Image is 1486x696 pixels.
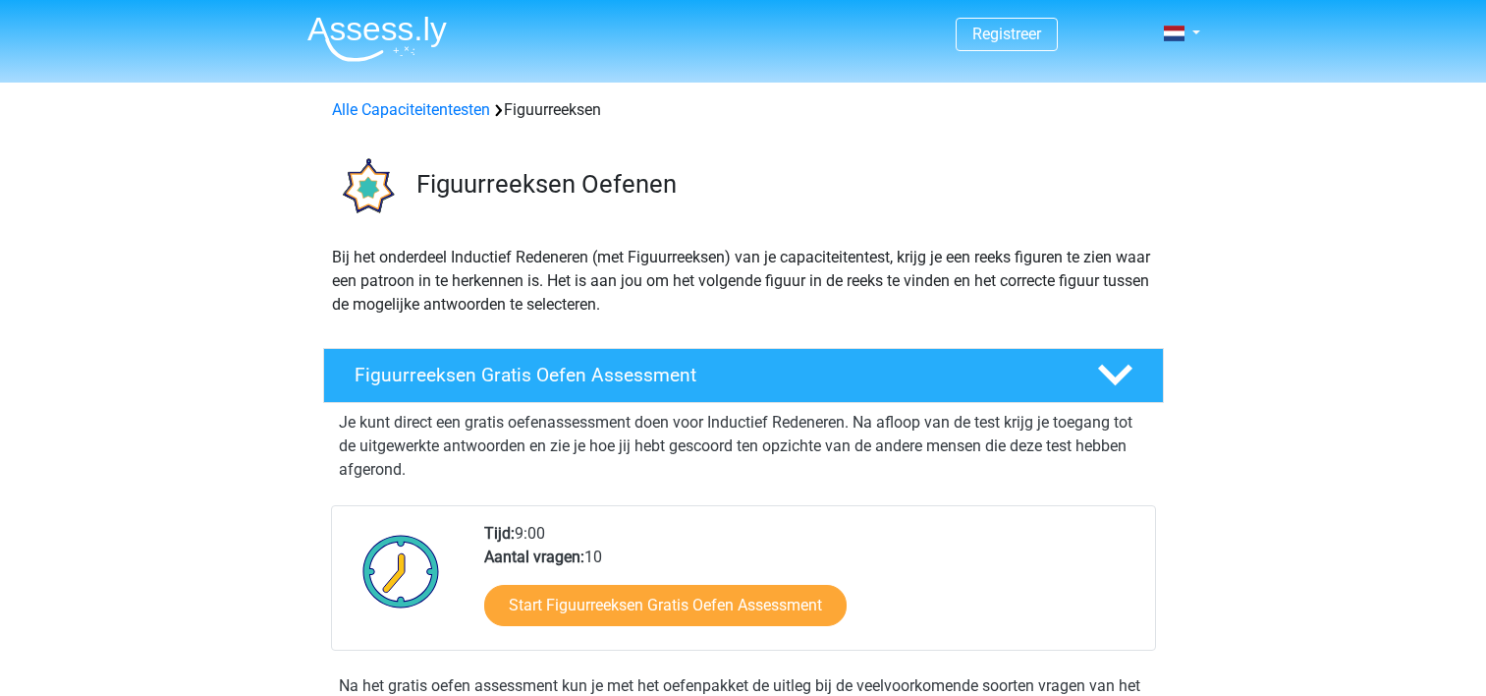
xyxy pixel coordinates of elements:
a: Start Figuurreeksen Gratis Oefen Assessment [484,585,847,626]
img: figuurreeksen [324,145,408,229]
b: Aantal vragen: [484,548,584,566]
p: Bij het onderdeel Inductief Redeneren (met Figuurreeksen) van je capaciteitentest, krijg je een r... [332,246,1155,317]
div: 9:00 10 [469,522,1154,650]
img: Assessly [307,16,447,62]
h3: Figuurreeksen Oefenen [416,169,1148,200]
a: Figuurreeksen Gratis Oefen Assessment [315,348,1172,403]
b: Tijd: [484,524,515,543]
div: Figuurreeksen [324,98,1163,122]
img: Klok [352,522,451,620]
a: Registreer [972,25,1041,43]
p: Je kunt direct een gratis oefenassessment doen voor Inductief Redeneren. Na afloop van de test kr... [339,411,1148,482]
a: Alle Capaciteitentesten [332,100,490,119]
h4: Figuurreeksen Gratis Oefen Assessment [355,364,1066,386]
